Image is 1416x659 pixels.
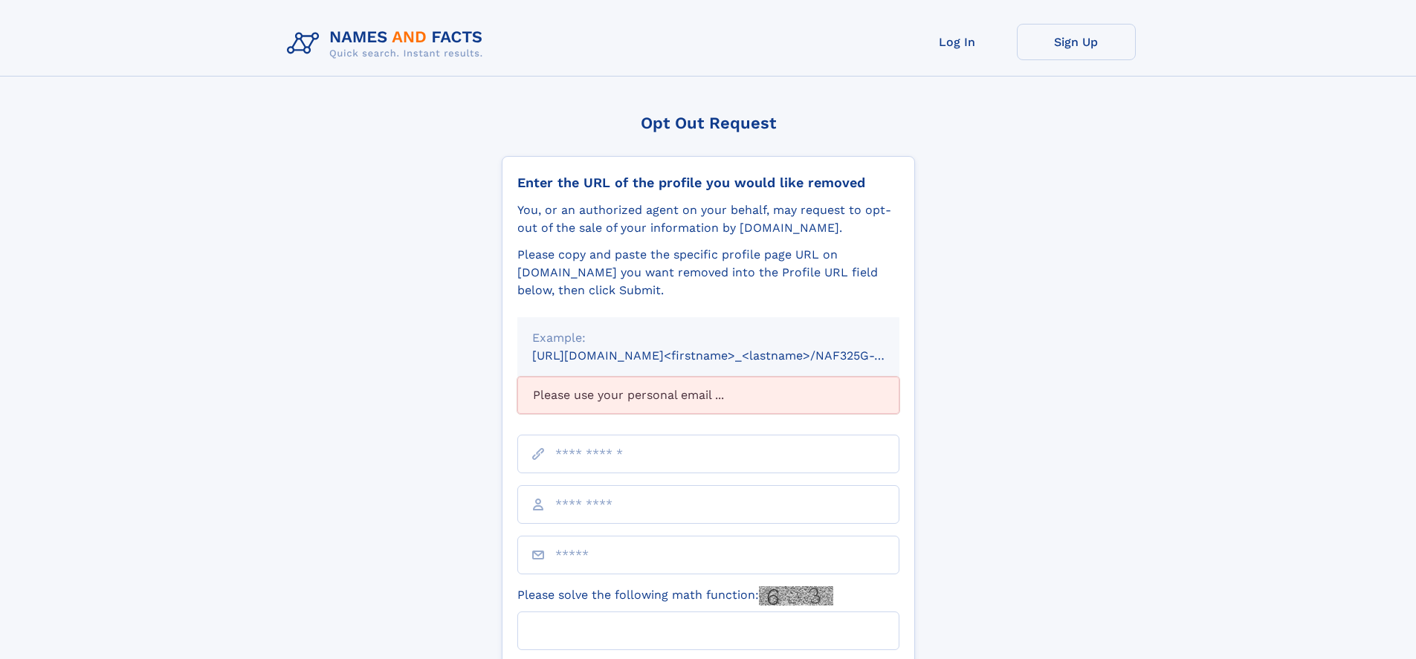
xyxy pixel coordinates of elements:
a: Sign Up [1017,24,1136,60]
div: Please copy and paste the specific profile page URL on [DOMAIN_NAME] you want removed into the Pr... [517,246,899,299]
label: Please solve the following math function: [517,586,833,606]
div: Please use your personal email ... [517,377,899,414]
a: Log In [898,24,1017,60]
div: You, or an authorized agent on your behalf, may request to opt-out of the sale of your informatio... [517,201,899,237]
small: [URL][DOMAIN_NAME]<firstname>_<lastname>/NAF325G-xxxxxxxx [532,348,928,363]
div: Example: [532,329,885,347]
img: Logo Names and Facts [281,24,495,64]
div: Enter the URL of the profile you would like removed [517,175,899,191]
div: Opt Out Request [502,114,915,132]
